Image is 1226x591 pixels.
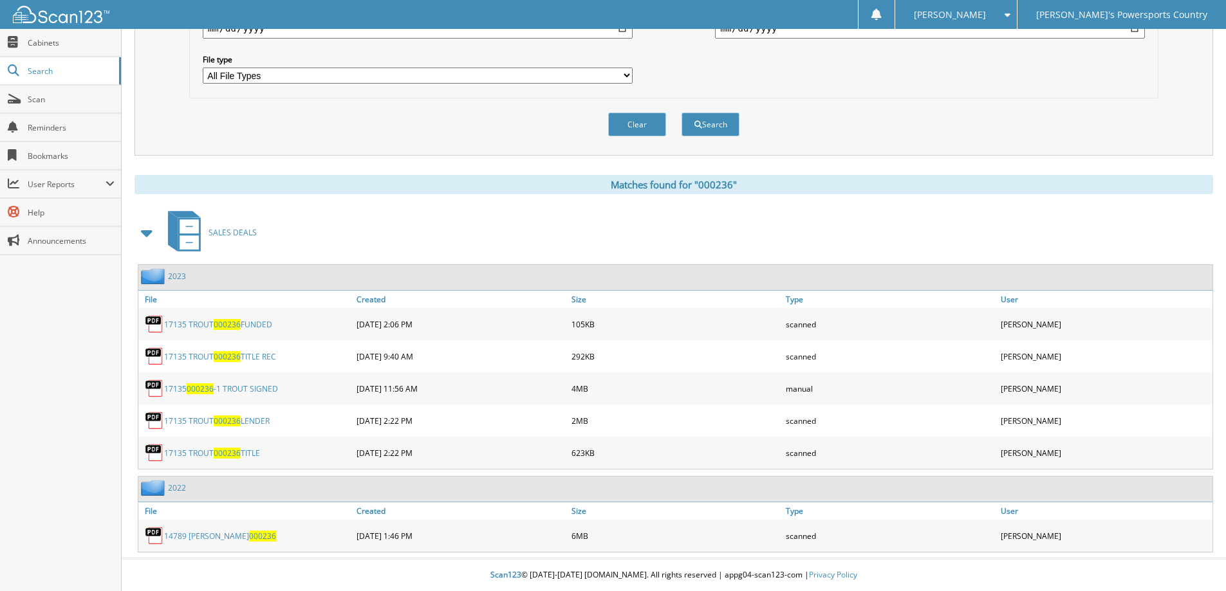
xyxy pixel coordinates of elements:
span: 000236 [214,415,241,426]
span: Announcements [28,235,115,246]
span: Scan123 [490,569,521,580]
a: 17135 TROUT000236LENDER [164,415,270,426]
div: 292KB [568,343,783,369]
a: File [138,502,353,520]
div: [PERSON_NAME] [998,523,1212,549]
span: Help [28,207,115,218]
img: folder2.png [141,480,168,496]
span: [PERSON_NAME]'s Powersports Country [1036,11,1207,19]
a: SALES DEALS [160,207,257,258]
div: 4MB [568,376,783,401]
img: PDF.png [145,526,164,545]
a: Size [568,502,783,520]
iframe: Chat Widget [1162,529,1226,591]
span: SALES DEALS [209,227,257,238]
a: 17135 TROUT000236FUNDED [164,319,272,330]
img: PDF.png [145,314,164,334]
span: Cabinets [28,37,115,48]
a: Privacy Policy [809,569,857,580]
a: 17135000236-1 TROUT SIGNED [164,383,278,394]
span: 000236 [214,448,241,459]
img: folder2.png [141,268,168,284]
div: [DATE] 2:22 PM [353,440,568,466]
img: scan123-logo-white.svg [13,6,109,23]
a: 17135 TROUT000236TITLE [164,448,260,459]
button: Clear [608,113,666,136]
div: [PERSON_NAME] [998,343,1212,369]
a: File [138,291,353,308]
div: [DATE] 2:06 PM [353,311,568,337]
div: [DATE] 2:22 PM [353,408,568,433]
div: 6MB [568,523,783,549]
div: scanned [783,311,998,337]
a: 14789 [PERSON_NAME]000236 [164,531,276,541]
img: PDF.png [145,379,164,398]
div: scanned [783,523,998,549]
span: 000236 [214,319,241,330]
span: 000236 [214,351,241,362]
a: User [998,291,1212,308]
span: Search [28,66,113,77]
a: Created [353,502,568,520]
a: Type [783,291,998,308]
span: Bookmarks [28,150,115,161]
a: Type [783,502,998,520]
img: PDF.png [145,411,164,430]
button: Search [682,113,739,136]
span: User Reports [28,179,106,190]
div: 2MB [568,408,783,433]
a: 2023 [168,271,186,282]
a: 17135 TROUT000236TITLE REC [164,351,276,362]
a: 2022 [168,482,186,493]
span: 000236 [249,531,276,541]
div: [PERSON_NAME] [998,376,1212,401]
a: User [998,502,1212,520]
div: © [DATE]-[DATE] [DOMAIN_NAME]. All rights reserved | appg04-scan123-com | [122,559,1226,591]
div: manual [783,376,998,401]
span: Scan [28,94,115,105]
div: [DATE] 1:46 PM [353,523,568,549]
div: [DATE] 11:56 AM [353,376,568,401]
span: Reminders [28,122,115,133]
a: Created [353,291,568,308]
div: [PERSON_NAME] [998,311,1212,337]
span: [PERSON_NAME] [914,11,986,19]
div: scanned [783,343,998,369]
div: 623KB [568,440,783,466]
div: 105KB [568,311,783,337]
label: File type [203,54,633,65]
span: 000236 [187,383,214,394]
a: Size [568,291,783,308]
div: [DATE] 9:40 AM [353,343,568,369]
div: [PERSON_NAME] [998,440,1212,466]
img: PDF.png [145,347,164,366]
img: PDF.png [145,443,164,462]
div: scanned [783,440,998,466]
div: scanned [783,408,998,433]
div: Matches found for "000236" [135,175,1213,194]
div: [PERSON_NAME] [998,408,1212,433]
